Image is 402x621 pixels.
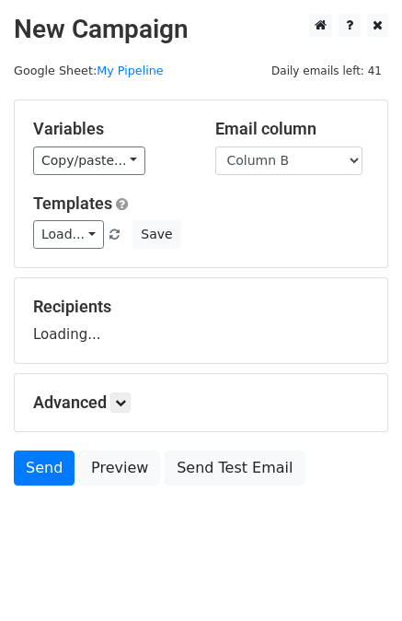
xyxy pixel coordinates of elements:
[33,297,369,317] h5: Recipients
[33,393,369,413] h5: Advanced
[97,64,164,77] a: My Pipeline
[14,64,164,77] small: Google Sheet:
[33,220,104,249] a: Load...
[33,146,145,175] a: Copy/paste...
[33,119,188,139] h5: Variables
[33,297,369,345] div: Loading...
[265,61,388,81] span: Daily emails left: 41
[33,193,112,213] a: Templates
[132,220,180,249] button: Save
[265,64,388,77] a: Daily emails left: 41
[165,451,304,486] a: Send Test Email
[14,451,75,486] a: Send
[79,451,160,486] a: Preview
[215,119,370,139] h5: Email column
[14,14,388,45] h2: New Campaign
